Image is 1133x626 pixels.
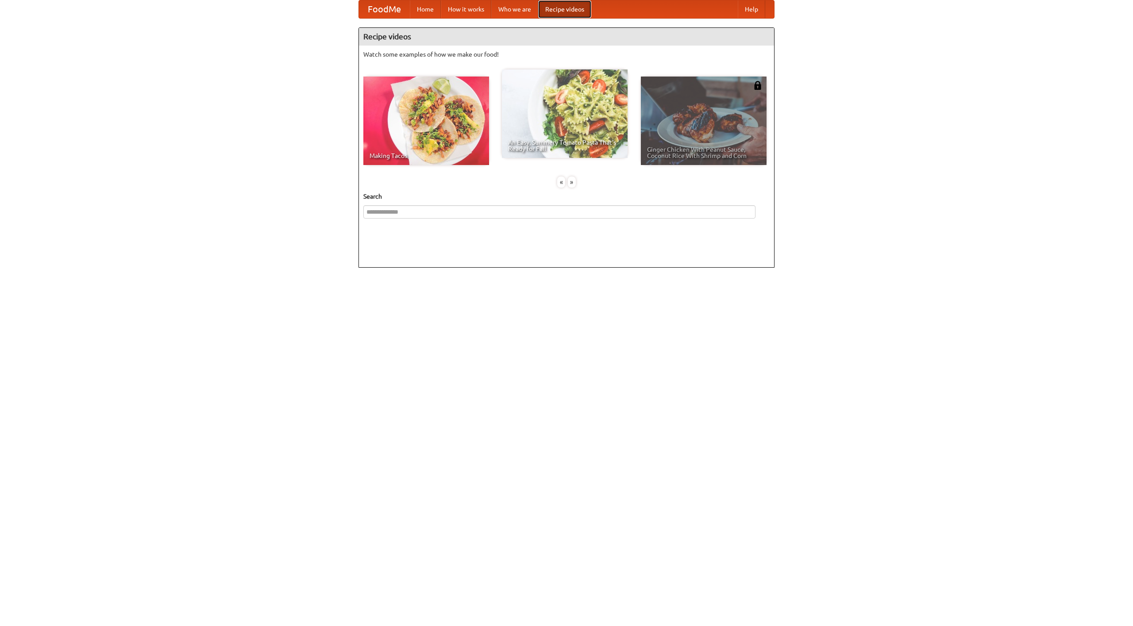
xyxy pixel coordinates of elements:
a: Who we are [491,0,538,18]
div: » [568,177,576,188]
a: Recipe videos [538,0,591,18]
a: Help [738,0,765,18]
h4: Recipe videos [359,28,774,46]
a: Home [410,0,441,18]
a: How it works [441,0,491,18]
p: Watch some examples of how we make our food! [363,50,770,59]
div: « [557,177,565,188]
a: An Easy, Summery Tomato Pasta That's Ready for Fall [502,69,628,158]
a: FoodMe [359,0,410,18]
span: An Easy, Summery Tomato Pasta That's Ready for Fall [508,139,621,152]
a: Making Tacos [363,77,489,165]
span: Making Tacos [370,153,483,159]
img: 483408.png [753,81,762,90]
h5: Search [363,192,770,201]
